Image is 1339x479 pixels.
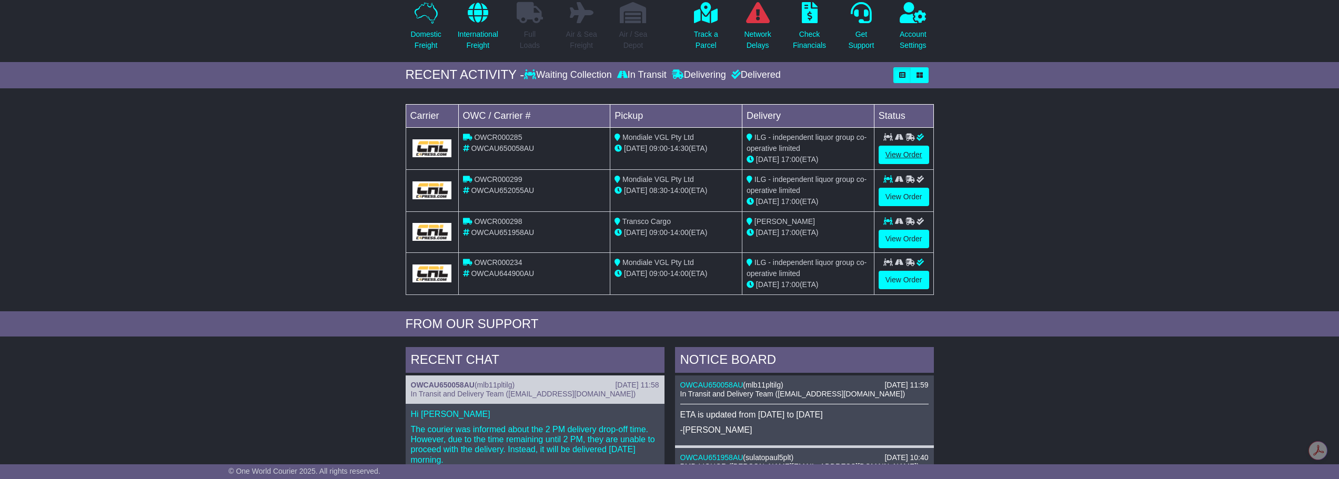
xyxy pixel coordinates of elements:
[793,29,826,51] p: Check Financials
[474,175,522,184] span: OWCR000299
[406,317,934,332] div: FROM OUR SUPPORT
[615,185,738,196] div: - (ETA)
[649,228,668,237] span: 09:00
[471,186,534,195] span: OWCAU652055AU
[457,2,499,57] a: InternationalFreight
[622,258,694,267] span: Mondiale VGL Pty Ltd
[754,217,815,226] span: [PERSON_NAME]
[412,264,452,282] img: GetCarrierServiceLogo
[680,390,905,398] span: In Transit and Delivery Team ([EMAIL_ADDRESS][DOMAIN_NAME])
[884,453,928,462] div: [DATE] 10:40
[474,133,522,141] span: OWCR000285
[879,146,929,164] a: View Order
[471,228,534,237] span: OWCAU651958AU
[474,258,522,267] span: OWCR000234
[884,381,928,390] div: [DATE] 11:59
[792,2,827,57] a: CheckFinancials
[848,2,874,57] a: GetSupport
[675,347,934,375] div: NOTICE BOARD
[680,453,929,462] div: ( )
[742,104,874,127] td: Delivery
[874,104,933,127] td: Status
[747,279,870,290] div: (ETA)
[670,269,689,278] span: 14:00
[680,381,929,390] div: ( )
[879,188,929,206] a: View Order
[615,69,669,81] div: In Transit
[411,390,636,398] span: In Transit and Delivery Team ([EMAIL_ADDRESS][DOMAIN_NAME])
[747,196,870,207] div: (ETA)
[624,269,647,278] span: [DATE]
[477,381,512,389] span: mlb11pltilg
[622,133,694,141] span: Mondiale VGL Pty Ltd
[848,29,874,51] p: Get Support
[781,197,800,206] span: 17:00
[411,381,475,389] a: OWCAU650058AU
[412,181,452,199] img: GetCarrierServiceLogo
[410,29,441,51] p: Domestic Freight
[517,29,543,51] p: Full Loads
[756,228,779,237] span: [DATE]
[670,186,689,195] span: 14:00
[411,381,659,390] div: ( )
[879,230,929,248] a: View Order
[406,104,458,127] td: Carrier
[680,462,919,471] span: PMD LIQUOR ([PERSON_NAME][EMAIL_ADDRESS][DOMAIN_NAME])
[670,228,689,237] span: 14:00
[743,2,771,57] a: NetworkDelays
[610,104,742,127] td: Pickup
[729,69,781,81] div: Delivered
[649,144,668,152] span: 09:00
[694,29,718,51] p: Track a Parcel
[411,409,659,419] p: Hi [PERSON_NAME]
[619,29,648,51] p: Air / Sea Depot
[747,133,867,152] span: ILG - independent liquor group co-operative limited
[747,258,867,278] span: ILG - independent liquor group co-operative limited
[615,227,738,238] div: - (ETA)
[756,280,779,289] span: [DATE]
[680,425,929,435] p: -[PERSON_NAME]
[781,155,800,164] span: 17:00
[411,424,659,465] p: The courier was informed about the 2 PM delivery drop-off time. However, due to the time remainin...
[458,104,610,127] td: OWC / Carrier #
[746,453,791,462] span: sulatopaul5plt
[228,467,380,475] span: © One World Courier 2025. All rights reserved.
[615,143,738,154] div: - (ETA)
[471,269,534,278] span: OWCAU644900AU
[622,217,671,226] span: Transco Cargo
[624,228,647,237] span: [DATE]
[899,2,927,57] a: AccountSettings
[406,347,665,375] div: RECENT CHAT
[680,410,929,420] p: ETA is updated from [DATE] to [DATE]
[756,155,779,164] span: [DATE]
[624,144,647,152] span: [DATE]
[474,217,522,226] span: OWCR000298
[669,69,729,81] div: Delivering
[747,175,867,195] span: ILG - independent liquor group co-operative limited
[670,144,689,152] span: 14:30
[471,144,534,152] span: OWCAU650058AU
[747,154,870,165] div: (ETA)
[624,186,647,195] span: [DATE]
[680,381,743,389] a: OWCAU650058AU
[458,29,498,51] p: International Freight
[879,271,929,289] a: View Order
[615,268,738,279] div: - (ETA)
[410,2,441,57] a: DomesticFreight
[781,228,800,237] span: 17:00
[781,280,800,289] span: 17:00
[649,186,668,195] span: 08:30
[615,381,659,390] div: [DATE] 11:58
[406,67,525,83] div: RECENT ACTIVITY -
[746,381,781,389] span: mlb11pltilg
[744,29,771,51] p: Network Delays
[412,223,452,241] img: GetCarrierServiceLogo
[900,29,927,51] p: Account Settings
[747,227,870,238] div: (ETA)
[680,453,743,462] a: OWCAU651958AU
[412,139,452,157] img: GetCarrierServiceLogo
[566,29,597,51] p: Air & Sea Freight
[622,175,694,184] span: Mondiale VGL Pty Ltd
[524,69,614,81] div: Waiting Collection
[693,2,719,57] a: Track aParcel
